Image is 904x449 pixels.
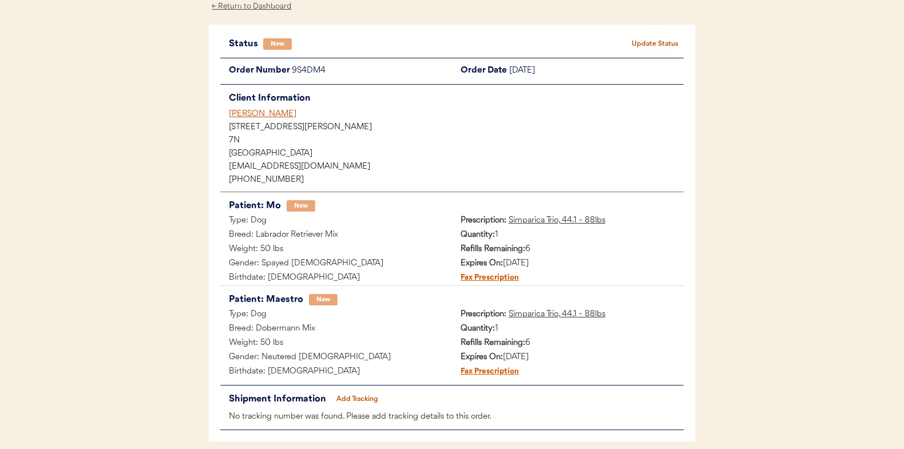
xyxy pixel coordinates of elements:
[452,228,684,243] div: 1
[452,336,684,351] div: 6
[509,310,605,319] u: Simparica Trio, 44.1 - 88lbs
[461,231,495,239] strong: Quantity:
[220,365,452,379] div: Birthdate: [DEMOGRAPHIC_DATA]
[452,271,519,285] div: Fax Prescription
[229,176,684,184] div: [PHONE_NUMBER]
[452,322,684,336] div: 1
[229,137,684,145] div: 7N
[229,108,684,120] div: [PERSON_NAME]
[452,351,684,365] div: [DATE]
[220,214,452,228] div: Type: Dog
[220,336,452,351] div: Weight: 50 lbs
[229,163,684,171] div: [EMAIL_ADDRESS][DOMAIN_NAME]
[229,292,303,308] div: Patient: Maestro
[461,353,503,361] strong: Expires On:
[220,271,452,285] div: Birthdate: [DEMOGRAPHIC_DATA]
[461,259,503,268] strong: Expires On:
[220,64,292,78] div: Order Number
[229,36,263,52] div: Status
[292,64,452,78] div: 9S4DM4
[220,351,452,365] div: Gender: Neutered [DEMOGRAPHIC_DATA]
[220,308,452,322] div: Type: Dog
[452,243,684,257] div: 6
[229,150,684,158] div: [GEOGRAPHIC_DATA]
[461,216,506,225] strong: Prescription:
[220,243,452,257] div: Weight: 50 lbs
[461,324,495,333] strong: Quantity:
[452,64,509,78] div: Order Date
[229,391,329,407] div: Shipment Information
[461,245,525,253] strong: Refills Remaining:
[229,90,684,106] div: Client Information
[229,124,684,132] div: [STREET_ADDRESS][PERSON_NAME]
[220,322,452,336] div: Breed: Dobermann Mix
[452,365,519,379] div: Fax Prescription
[229,198,281,214] div: Patient: Mo
[329,391,386,407] button: Add Tracking
[461,339,525,347] strong: Refills Remaining:
[220,410,684,424] div: No tracking number was found. Please add tracking details to this order.
[509,216,605,225] u: Simparica Trio, 44.1 - 88lbs
[452,257,684,271] div: [DATE]
[509,64,684,78] div: [DATE]
[220,228,452,243] div: Breed: Labrador Retriever Mix
[627,36,684,52] button: Update Status
[220,257,452,271] div: Gender: Spayed [DEMOGRAPHIC_DATA]
[461,310,506,319] strong: Prescription:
